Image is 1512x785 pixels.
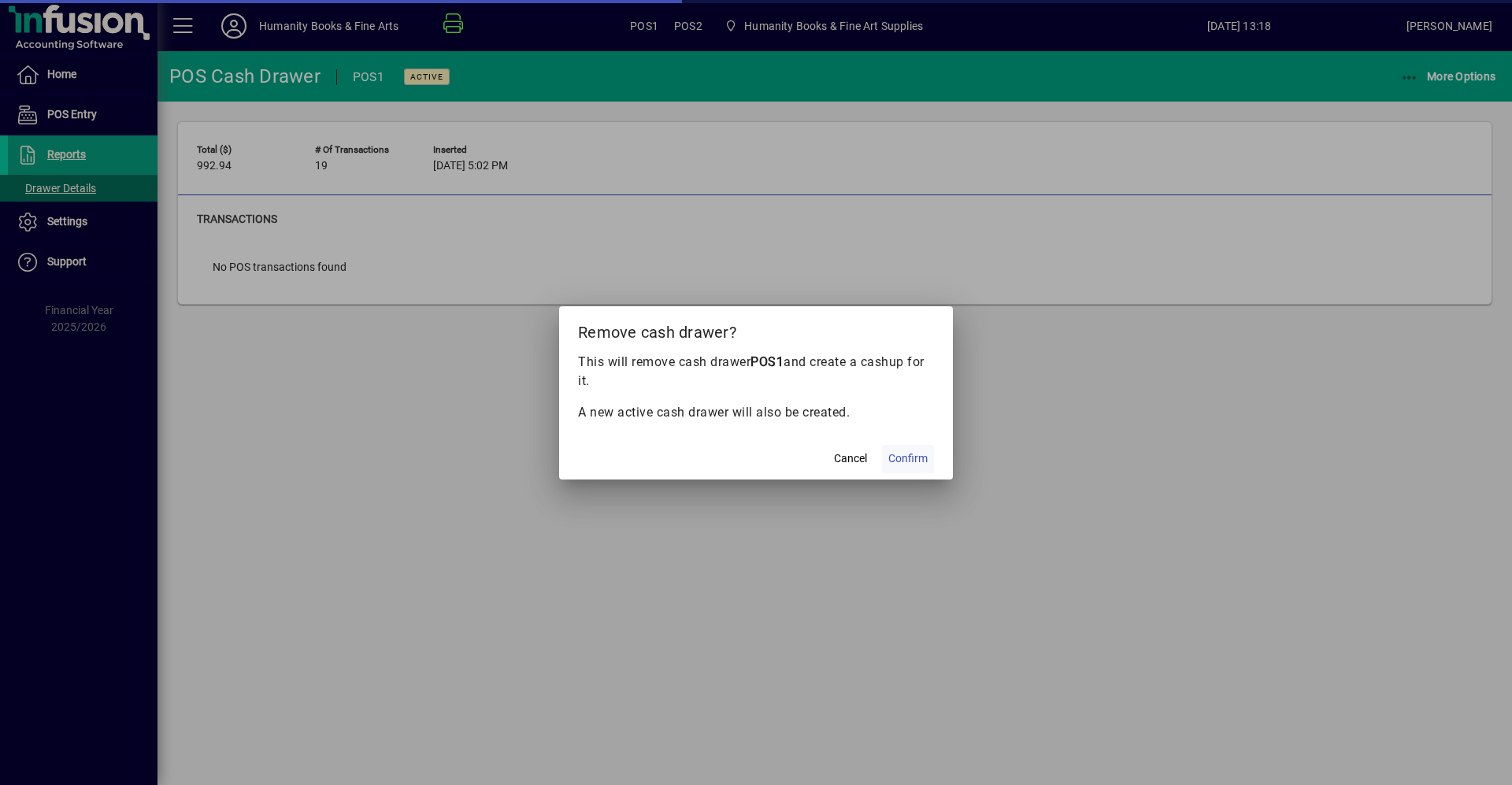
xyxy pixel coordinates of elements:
button: Confirm [882,445,934,473]
span: Cancel [834,450,867,467]
h2: Remove cash drawer? [559,306,953,352]
p: This will remove cash drawer and create a cashup for it. [578,353,934,391]
p: A new active cash drawer will also be created. [578,403,934,422]
span: Confirm [888,450,928,467]
b: POS1 [750,354,784,369]
button: Cancel [825,445,876,473]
